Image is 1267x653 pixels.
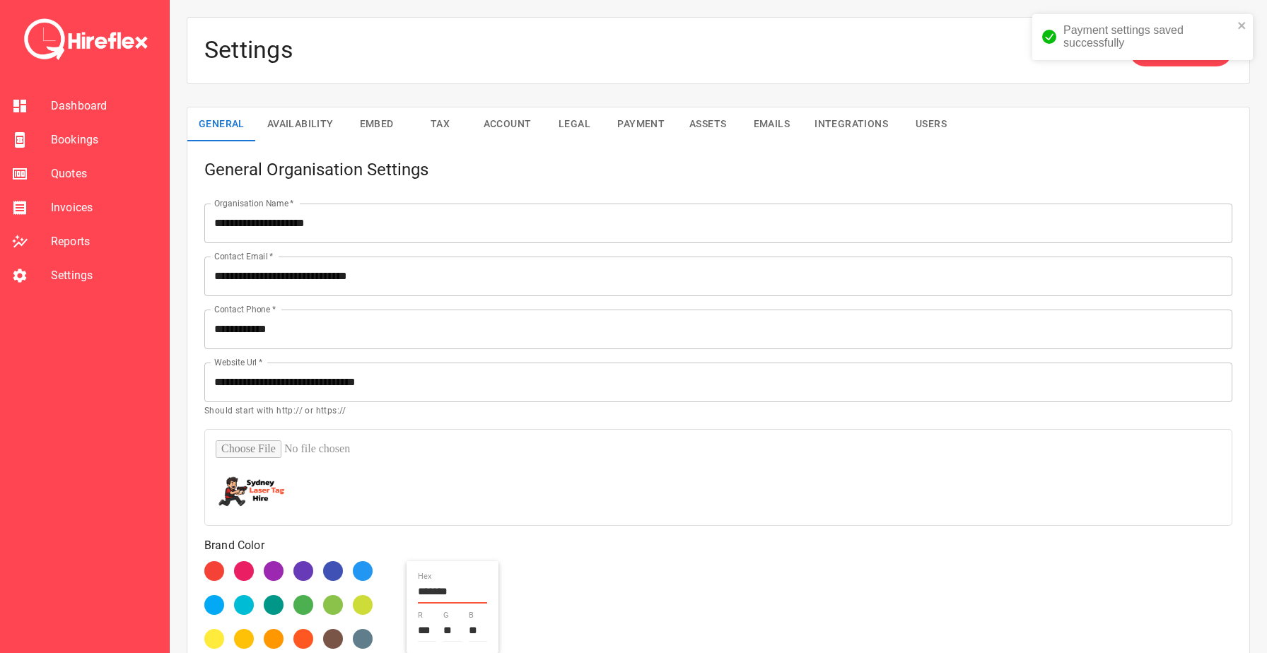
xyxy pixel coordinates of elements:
label: b [469,611,474,620]
label: Organisation Name [214,197,293,209]
label: Website Url [214,356,262,368]
div: #e91e63 [234,561,254,581]
button: Legal [542,107,606,141]
button: Assets [676,107,740,141]
img: Uploaded [216,472,286,512]
div: #3f51b5 [323,561,343,581]
div: #ffc107 [234,629,254,649]
label: g [443,611,449,620]
button: close [1237,20,1247,34]
label: Contact Email [214,250,273,262]
span: Quotes [51,165,158,182]
button: Account [472,107,543,141]
div: #795548 [323,629,343,649]
label: hex [418,572,431,582]
button: Integrations [803,107,899,141]
div: #f44336 [204,561,224,581]
div: #ffeb3b [204,629,224,649]
div: #4caf50 [293,595,313,615]
h4: Settings [204,35,293,65]
span: Bookings [51,131,158,148]
label: r [418,611,423,620]
button: Tax [409,107,472,141]
button: Payment [606,107,676,141]
button: Availability [256,107,345,141]
div: #673ab7 [293,561,313,581]
button: Emails [740,107,803,141]
label: Contact Phone [214,303,276,315]
div: #00bcd4 [234,595,254,615]
div: #607d8b [353,629,373,649]
span: Settings [51,267,158,284]
p: Brand Color [204,537,1232,554]
div: #ff9800 [264,629,284,649]
button: Embed [345,107,409,141]
span: Dashboard [51,98,158,114]
span: Reports [51,233,158,250]
div: #ff5722 [293,629,313,649]
div: #009688 [264,595,284,615]
h5: General Organisation Settings [204,158,1232,181]
div: #cddc39 [353,595,373,615]
p: Should start with http:// or https:// [204,404,1232,418]
div: #9c27b0 [264,561,284,581]
div: #2196f3 [353,561,373,581]
button: Users [899,107,963,141]
button: General [187,107,256,141]
div: #8bc34a [323,595,343,615]
div: Payment settings saved successfully [1063,24,1233,50]
div: #03a9f4 [204,595,224,615]
span: Invoices [51,199,158,216]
